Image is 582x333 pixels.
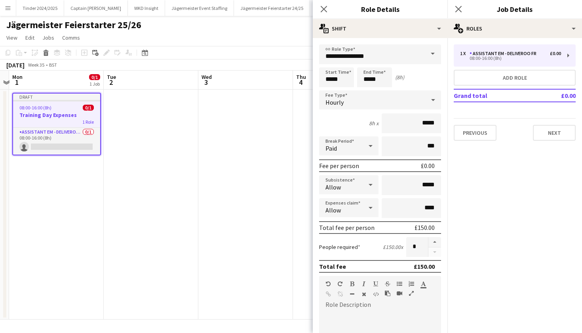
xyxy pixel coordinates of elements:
[64,0,128,16] button: Captain [PERSON_NAME]
[369,120,378,127] div: 8h x
[428,237,441,247] button: Increase
[6,19,141,31] h1: Jägermeister Feierstarter 25/26
[460,56,561,60] div: 08:00-16:00 (8h)
[62,34,80,41] span: Comms
[25,34,34,41] span: Edit
[447,19,582,38] div: Roles
[454,70,576,86] button: Add role
[313,19,447,38] div: Shift
[13,128,100,155] app-card-role: Assistant EM - Deliveroo FR0/108:00-16:00 (8h)
[319,162,359,170] div: Fee per person
[107,73,116,80] span: Tue
[202,73,212,80] span: Wed
[42,34,54,41] span: Jobs
[421,162,435,170] div: £0.00
[82,119,94,125] span: 1 Role
[349,291,355,297] button: Horizontal Line
[325,281,331,287] button: Undo
[538,89,576,102] td: £0.00
[383,243,403,251] div: £150.00 x
[550,51,561,56] div: £0.00
[3,33,21,43] a: View
[447,4,582,14] h3: Job Details
[6,61,25,69] div: [DATE]
[11,78,23,87] span: 1
[373,291,378,297] button: HTML Code
[59,33,83,43] a: Comms
[454,89,538,102] td: Grand total
[349,281,355,287] button: Bold
[397,281,402,287] button: Unordered List
[397,290,402,297] button: Insert video
[89,81,100,87] div: 1 Job
[361,281,367,287] button: Italic
[319,224,375,232] div: Total fee per person
[89,74,100,80] span: 0/1
[325,144,337,152] span: Paid
[325,183,341,191] span: Allow
[12,73,23,80] span: Mon
[49,62,57,68] div: BST
[13,94,100,100] div: Draft
[13,111,100,119] h3: Training Day Expenses
[470,51,540,56] div: Assistant EM - Deliveroo FR
[409,281,414,287] button: Ordered List
[295,78,306,87] span: 4
[106,78,116,87] span: 2
[19,105,51,111] span: 08:00-16:00 (8h)
[460,51,470,56] div: 1 x
[22,33,38,43] a: Edit
[313,4,447,14] h3: Role Details
[6,34,17,41] span: View
[234,0,310,16] button: Jägermeister Feierstarter 24/25
[361,291,367,297] button: Clear Formatting
[325,98,344,106] span: Hourly
[128,0,165,16] button: WKD Insight
[200,78,212,87] span: 3
[39,33,57,43] a: Jobs
[16,0,64,16] button: Tinder 2024/2025
[454,125,496,141] button: Previous
[385,281,390,287] button: Strikethrough
[12,93,101,155] app-job-card: Draft08:00-16:00 (8h)0/1Training Day Expenses1 RoleAssistant EM - Deliveroo FR0/108:00-16:00 (8h)
[415,224,435,232] div: £150.00
[296,73,306,80] span: Thu
[414,262,435,270] div: £150.00
[26,62,46,68] span: Week 35
[337,281,343,287] button: Redo
[395,74,404,81] div: (8h)
[165,0,234,16] button: Jägermeister Event Staffing
[319,243,360,251] label: People required
[409,290,414,297] button: Fullscreen
[420,281,426,287] button: Text Color
[83,105,94,111] span: 0/1
[319,262,346,270] div: Total fee
[385,290,390,297] button: Paste as plain text
[310,0,391,16] button: Jägermeister Feierstarter 25/26
[533,125,576,141] button: Next
[373,281,378,287] button: Underline
[325,206,341,214] span: Allow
